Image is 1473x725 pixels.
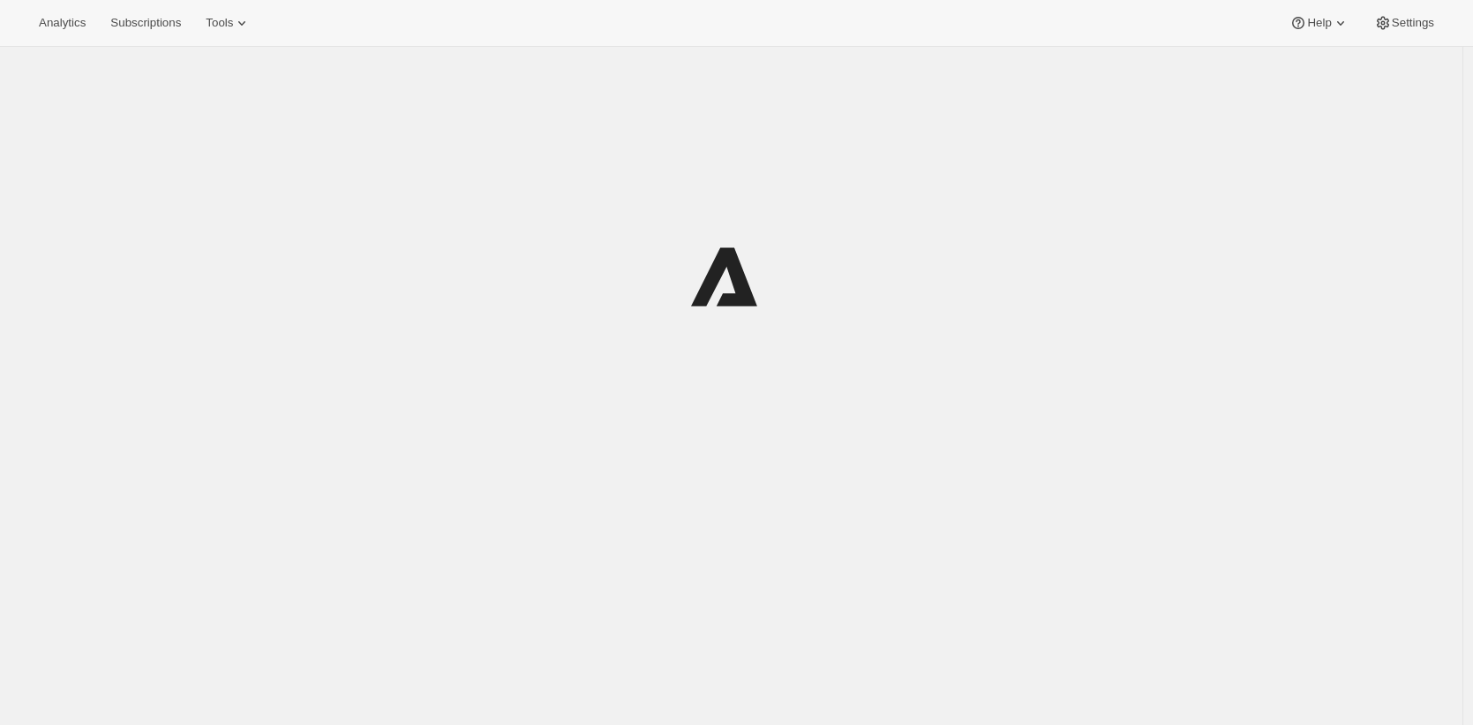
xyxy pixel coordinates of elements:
span: Settings [1392,16,1434,30]
button: Subscriptions [100,11,192,35]
button: Help [1279,11,1359,35]
span: Tools [206,16,233,30]
span: Help [1307,16,1331,30]
button: Analytics [28,11,96,35]
button: Settings [1364,11,1445,35]
button: Tools [195,11,261,35]
span: Subscriptions [110,16,181,30]
span: Analytics [39,16,86,30]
